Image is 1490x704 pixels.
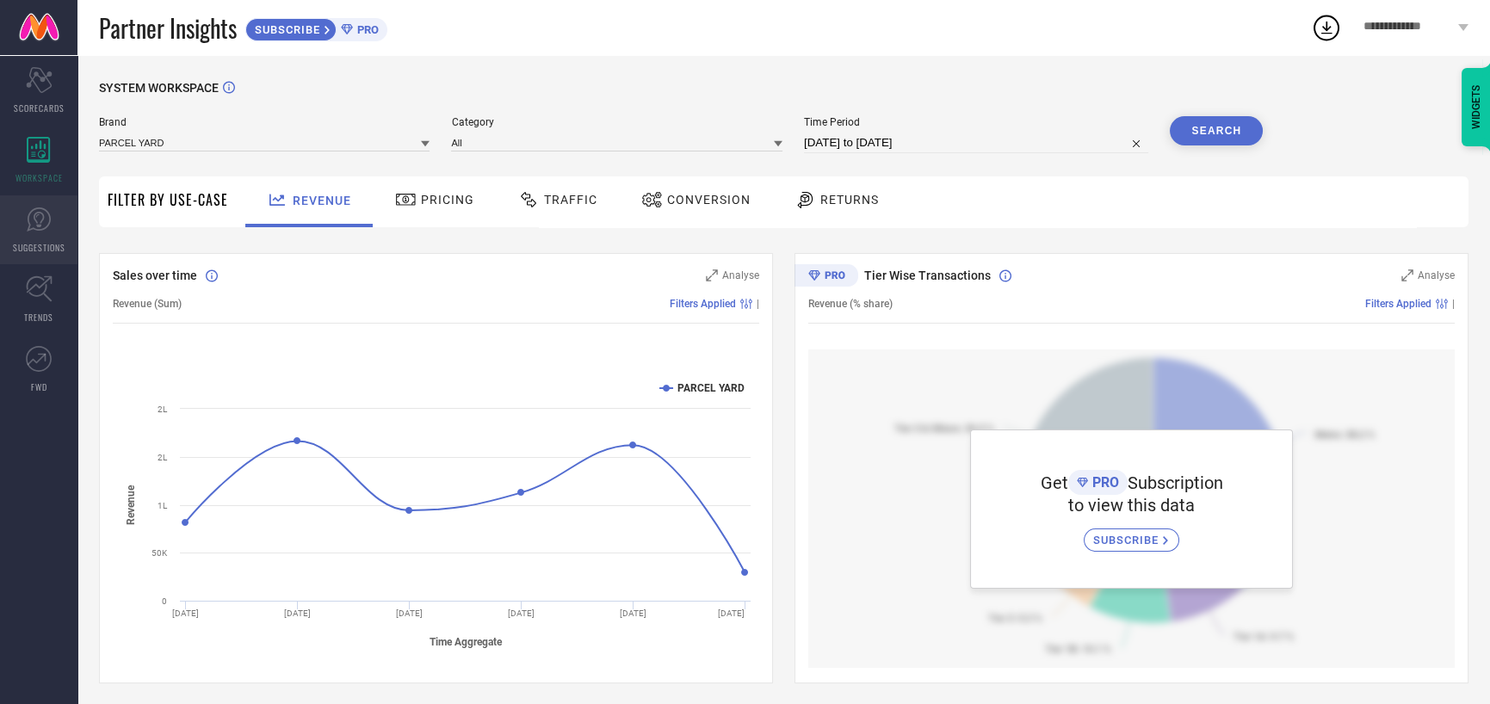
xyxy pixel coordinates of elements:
[353,23,379,36] span: PRO
[162,596,167,606] text: 0
[451,116,782,128] span: Category
[99,10,237,46] span: Partner Insights
[620,608,646,618] text: [DATE]
[667,193,751,207] span: Conversion
[722,269,759,281] span: Analyse
[284,608,311,618] text: [DATE]
[108,189,228,210] span: Filter By Use-Case
[1418,269,1455,281] span: Analyse
[544,193,597,207] span: Traffic
[151,548,168,558] text: 50K
[1128,472,1223,493] span: Subscription
[1311,12,1342,43] div: Open download list
[508,608,535,618] text: [DATE]
[125,484,137,524] tspan: Revenue
[293,194,351,207] span: Revenue
[246,23,325,36] span: SUBSCRIBE
[31,380,47,393] span: FWD
[158,404,168,414] text: 2L
[804,133,1148,153] input: Select time period
[1170,116,1263,145] button: Search
[1084,516,1179,552] a: SUBSCRIBE
[1365,298,1431,310] span: Filters Applied
[677,382,745,394] text: PARCEL YARD
[99,81,219,95] span: SYSTEM WORKSPACE
[718,608,745,618] text: [DATE]
[864,269,991,282] span: Tier Wise Transactions
[430,635,503,647] tspan: Time Aggregate
[1452,298,1455,310] span: |
[794,264,858,290] div: Premium
[808,298,893,310] span: Revenue (% share)
[1041,472,1068,493] span: Get
[804,116,1148,128] span: Time Period
[757,298,759,310] span: |
[99,116,430,128] span: Brand
[396,608,423,618] text: [DATE]
[172,608,199,618] text: [DATE]
[24,311,53,324] span: TRENDS
[245,14,387,41] a: SUBSCRIBEPRO
[15,171,63,184] span: WORKSPACE
[14,102,65,114] span: SCORECARDS
[158,501,168,510] text: 1L
[158,453,168,462] text: 2L
[706,269,718,281] svg: Zoom
[1401,269,1413,281] svg: Zoom
[1093,534,1163,547] span: SUBSCRIBE
[1068,495,1195,516] span: to view this data
[1088,474,1119,491] span: PRO
[113,298,182,310] span: Revenue (Sum)
[421,193,474,207] span: Pricing
[670,298,736,310] span: Filters Applied
[113,269,197,282] span: Sales over time
[820,193,879,207] span: Returns
[13,241,65,254] span: SUGGESTIONS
